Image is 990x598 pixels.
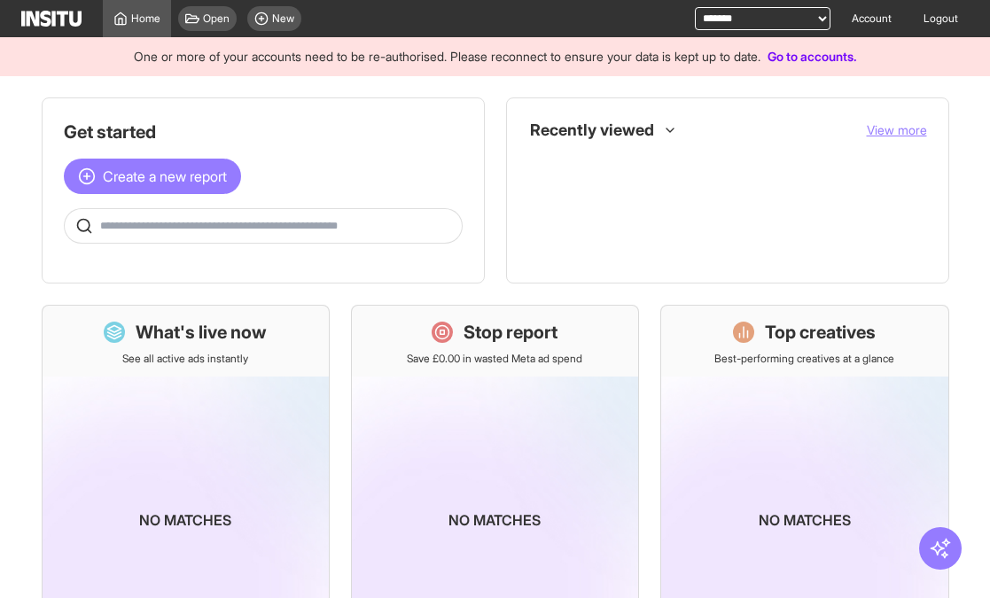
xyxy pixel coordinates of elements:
[134,49,760,64] span: One or more of your accounts need to be re-authorised. Please reconnect to ensure your data is ke...
[759,509,851,531] p: No matches
[139,509,231,531] p: No matches
[136,320,267,345] h1: What's live now
[122,352,248,366] p: See all active ads instantly
[464,320,557,345] h1: Stop report
[407,352,582,366] p: Save £0.00 in wasted Meta ad spend
[64,120,463,144] h1: Get started
[867,122,927,137] span: View more
[867,121,927,139] button: View more
[21,11,82,27] img: Logo
[64,159,241,194] button: Create a new report
[103,166,227,187] span: Create a new report
[272,12,294,26] span: New
[714,352,894,366] p: Best-performing creatives at a glance
[765,320,876,345] h1: Top creatives
[768,49,857,64] a: Go to accounts.
[131,12,160,26] span: Home
[448,509,541,531] p: No matches
[203,12,230,26] span: Open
